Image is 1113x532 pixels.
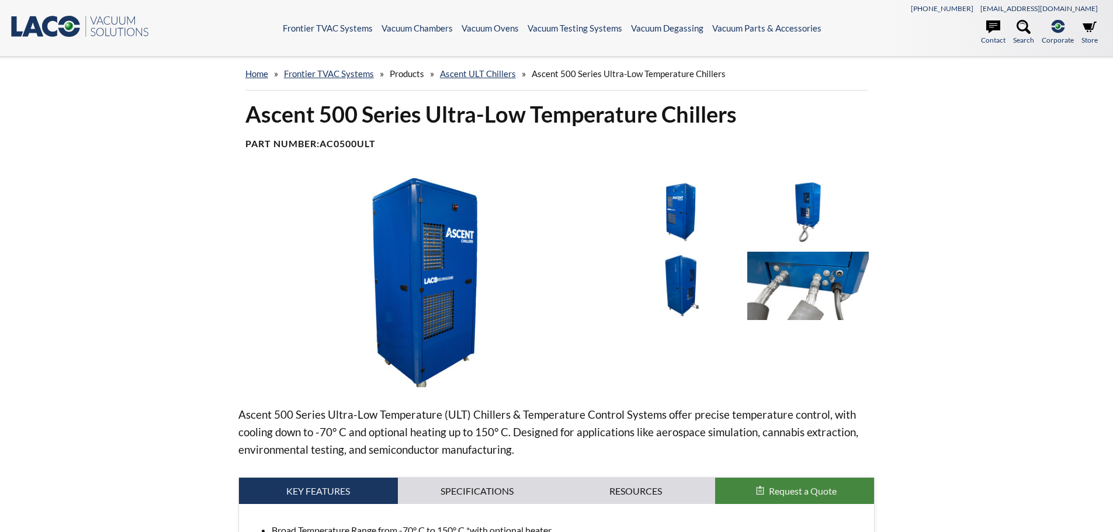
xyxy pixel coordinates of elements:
a: Vacuum Testing Systems [528,23,622,33]
div: » » » » [245,57,868,91]
a: Store [1081,20,1098,46]
a: Vacuum Parts & Accessories [712,23,821,33]
a: Resources [557,478,716,505]
a: Key Features [239,478,398,505]
a: [EMAIL_ADDRESS][DOMAIN_NAME] [980,4,1098,13]
h4: Part Number: [245,138,868,150]
img: Ascent Chiller 500 Series Image 3 [747,178,869,246]
a: Ascent ULT Chillers [440,68,516,79]
img: Ascent Chiller 500 Series Image 4 [620,252,741,319]
b: AC0500ULT [320,138,376,149]
img: Ascent Chiller 500 Series Image 1 [238,178,611,387]
a: home [245,68,268,79]
a: Specifications [398,478,557,505]
span: Products [390,68,424,79]
img: Ascent Chiller 500 Series Image 2 [620,178,741,246]
a: Frontier TVAC Systems [284,68,374,79]
a: [PHONE_NUMBER] [911,4,973,13]
h1: Ascent 500 Series Ultra-Low Temperature Chillers [245,100,868,128]
a: Contact [981,20,1005,46]
span: Corporate [1042,34,1074,46]
a: Search [1013,20,1034,46]
a: Vacuum Degassing [631,23,703,33]
span: Request a Quote [769,485,837,496]
button: Request a Quote [715,478,874,505]
a: Vacuum Ovens [462,23,519,33]
a: Vacuum Chambers [382,23,453,33]
span: Ascent 500 Series Ultra-Low Temperature Chillers [532,68,726,79]
img: Ascent Chiller 500 Series Image 5 [747,252,869,319]
p: Ascent 500 Series Ultra-Low Temperature (ULT) Chillers & Temperature Control Systems offer precis... [238,406,875,458]
a: Frontier TVAC Systems [283,23,373,33]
